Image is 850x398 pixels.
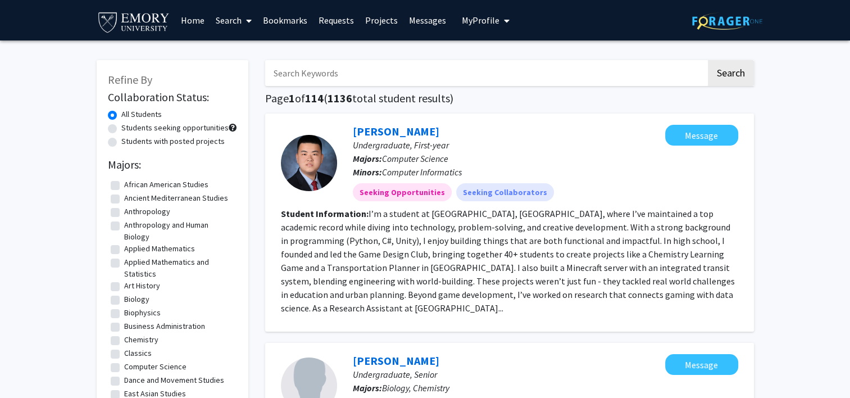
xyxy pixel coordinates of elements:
mat-chip: Seeking Opportunities [353,183,452,201]
label: All Students [121,108,162,120]
span: Computer Science [382,153,448,164]
a: Projects [360,1,403,40]
h2: Majors: [108,158,237,171]
b: Majors: [353,153,382,164]
b: Minors: [353,166,382,178]
span: 1136 [328,91,352,105]
a: [PERSON_NAME] [353,354,439,368]
label: Anthropology [124,206,170,218]
label: Applied Mathematics [124,243,195,255]
button: Search [708,60,754,86]
iframe: Chat [8,347,48,390]
mat-chip: Seeking Collaborators [456,183,554,201]
img: Emory University Logo [97,9,171,34]
label: Art History [124,280,160,292]
fg-read-more: I’m a student at [GEOGRAPHIC_DATA], [GEOGRAPHIC_DATA], where I’ve maintained a top academic recor... [281,208,735,314]
b: Student Information: [281,208,369,219]
span: Refine By [108,73,152,87]
button: Message Christopher Li [665,354,738,375]
label: Classics [124,347,152,359]
label: Anthropology and Human Biology [124,219,234,243]
h1: Page of ( total student results) [265,92,754,105]
a: Requests [313,1,360,40]
label: Dance and Movement Studies [124,374,224,386]
a: Messages [403,1,452,40]
label: Business Administration [124,320,205,332]
a: Bookmarks [257,1,313,40]
a: [PERSON_NAME] [353,124,439,138]
label: Ancient Mediterranean Studies [124,192,228,204]
label: Biophysics [124,307,161,319]
a: Home [175,1,210,40]
label: Students with posted projects [121,135,225,147]
a: Search [210,1,257,40]
img: ForagerOne Logo [692,12,762,30]
span: Undergraduate, First-year [353,139,449,151]
label: Computer Science [124,361,187,373]
span: 1 [289,91,295,105]
b: Majors: [353,382,382,394]
span: Computer Informatics [382,166,462,178]
h2: Collaboration Status: [108,91,237,104]
span: Undergraduate, Senior [353,369,437,380]
span: My Profile [462,15,499,26]
label: Chemistry [124,334,158,346]
span: Biology, Chemistry [382,382,449,394]
label: Applied Mathematics and Statistics [124,256,234,280]
input: Search Keywords [265,60,706,86]
label: Biology [124,293,149,305]
span: 114 [305,91,324,105]
label: African American Studies [124,179,208,191]
button: Message Yize Wang [665,125,738,146]
label: Students seeking opportunities [121,122,229,134]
